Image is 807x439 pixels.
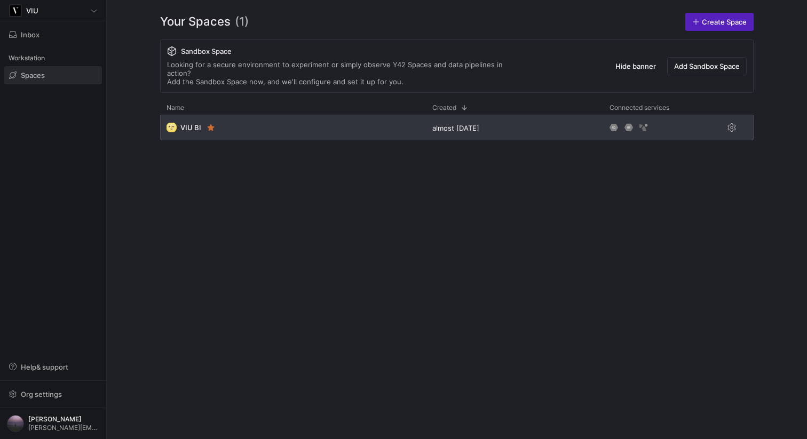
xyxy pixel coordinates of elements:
[7,415,24,432] img: https://storage.googleapis.com/y42-prod-data-exchange/images/VtGnwq41pAtzV0SzErAhijSx9Rgo16q39DKO...
[21,30,39,39] span: Inbox
[4,391,102,400] a: Org settings
[28,416,99,423] span: [PERSON_NAME]
[167,123,176,132] span: 🌝
[685,13,754,31] a: Create Space
[610,104,669,111] span: Connected services
[4,66,102,84] a: Spaces
[21,71,45,79] span: Spaces
[181,47,232,55] span: Sandbox Space
[674,62,740,70] span: Add Sandbox Space
[26,6,38,15] span: VIU
[160,13,231,31] span: Your Spaces
[4,385,102,403] button: Org settings
[10,5,21,16] img: https://storage.googleapis.com/y42-prod-data-exchange/images/zgRs6g8Sem6LtQCmmHzYBaaZ8bA8vNBoBzxR...
[667,57,747,75] button: Add Sandbox Space
[432,124,479,132] span: almost [DATE]
[160,115,754,145] div: Press SPACE to select this row.
[28,424,99,432] span: [PERSON_NAME][EMAIL_ADDRESS][DOMAIN_NAME]
[432,104,456,111] span: Created
[608,57,663,75] button: Hide banner
[167,60,525,86] div: Looking for a secure environment to experiment or simply observe Y42 Spaces and data pipelines in...
[4,412,102,435] button: https://storage.googleapis.com/y42-prod-data-exchange/images/VtGnwq41pAtzV0SzErAhijSx9Rgo16q39DKO...
[167,104,184,111] span: Name
[235,13,249,31] span: (1)
[4,26,102,44] button: Inbox
[21,390,62,398] span: Org settings
[180,123,201,132] span: VIU BI
[21,363,68,371] span: Help & support
[4,50,102,66] div: Workstation
[4,358,102,376] button: Help& support
[702,18,747,26] span: Create Space
[615,62,656,70] span: Hide banner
